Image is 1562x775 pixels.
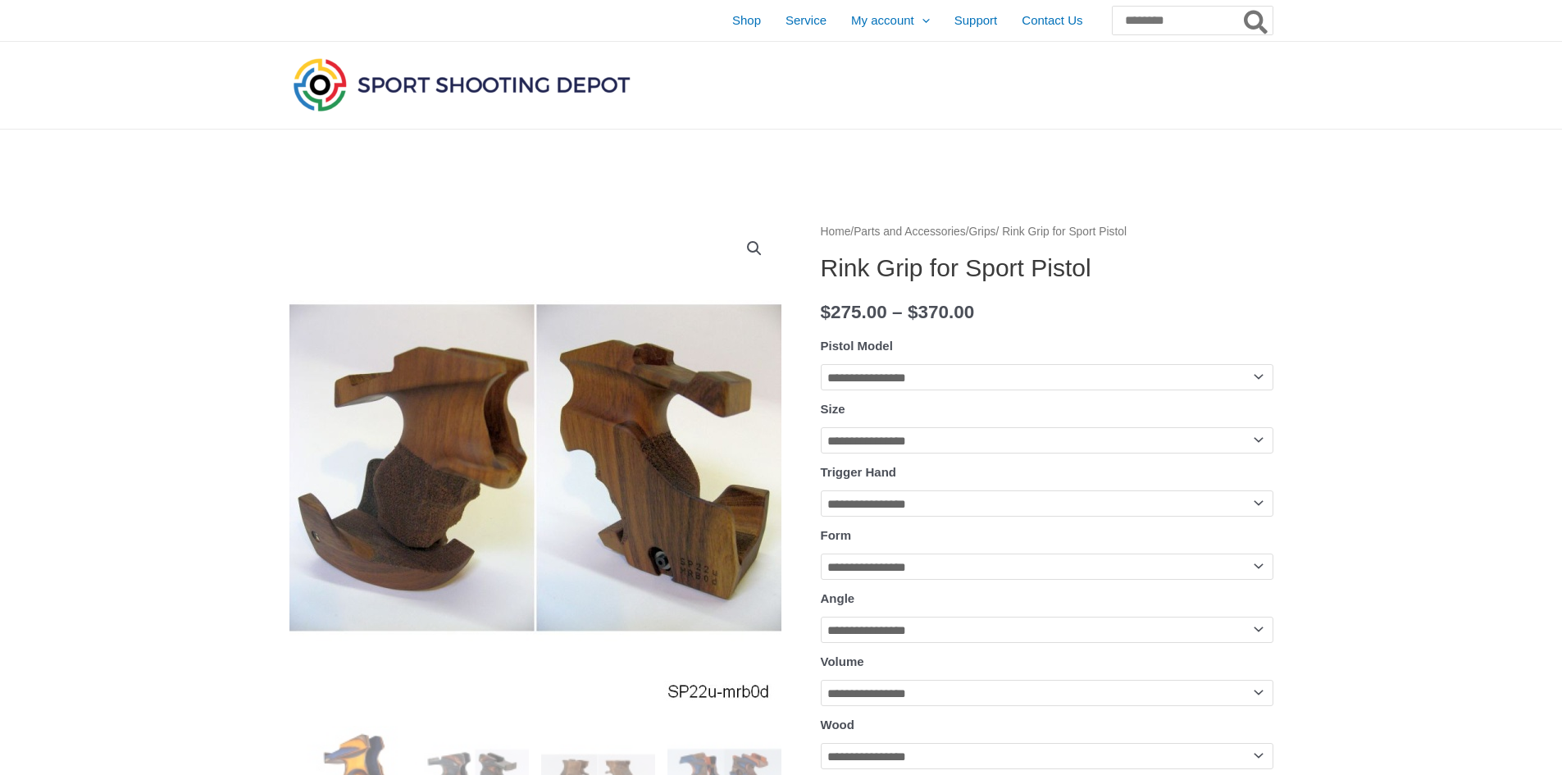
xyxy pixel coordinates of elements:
bdi: 370.00 [908,302,974,322]
label: Volume [821,654,864,668]
a: Parts and Accessories [854,226,966,238]
a: Grips [969,226,996,238]
bdi: 275.00 [821,302,887,322]
label: Angle [821,591,855,605]
a: View full-screen image gallery [740,234,769,263]
span: $ [908,302,918,322]
a: Home [821,226,851,238]
nav: Breadcrumb [821,221,1273,243]
h1: Rink Grip for Sport Pistol [821,253,1273,283]
label: Size [821,402,845,416]
label: Wood [821,718,854,732]
label: Trigger Hand [821,465,897,479]
button: Search [1241,7,1273,34]
label: Form [821,528,852,542]
label: Pistol Model [821,339,893,353]
img: Sport Shooting Depot [289,54,634,115]
span: $ [821,302,831,322]
span: – [892,302,903,322]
